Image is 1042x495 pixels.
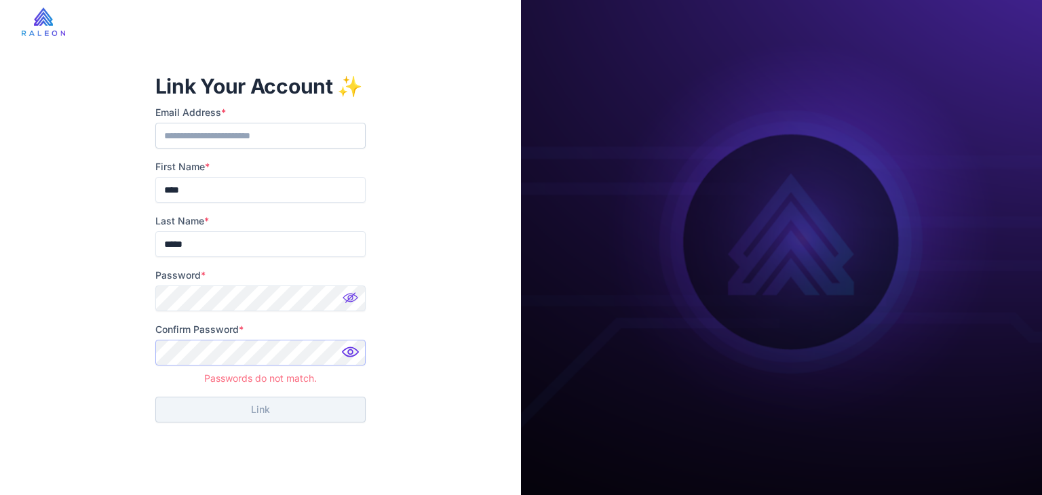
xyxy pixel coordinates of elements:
h1: Link Your Account ✨ [155,73,366,100]
label: First Name [155,159,366,174]
label: Email Address [155,105,366,120]
label: Password [155,268,366,283]
img: Password hidden [339,288,366,315]
button: Link [155,397,366,422]
img: raleon-logo-whitebg.9aac0268.jpg [22,7,65,36]
div: Passwords do not match. [155,365,366,386]
img: Password hidden [339,342,366,370]
label: Last Name [155,214,366,229]
label: Confirm Password [155,322,366,337]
